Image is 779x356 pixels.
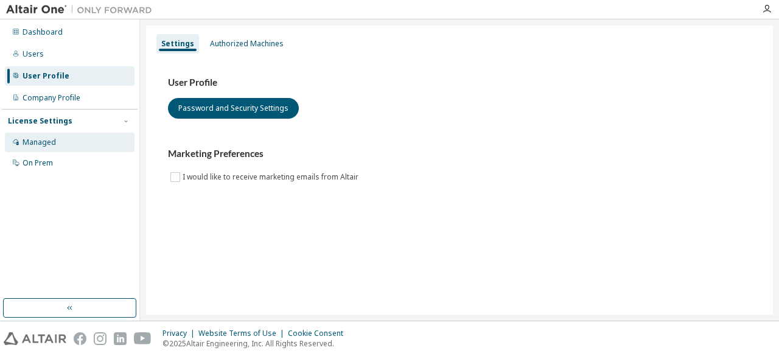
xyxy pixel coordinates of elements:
img: Altair One [6,4,158,16]
div: Users [23,49,44,59]
div: Website Terms of Use [198,329,288,338]
img: linkedin.svg [114,332,127,345]
div: Company Profile [23,93,80,103]
div: On Prem [23,158,53,168]
div: Managed [23,138,56,147]
p: © 2025 Altair Engineering, Inc. All Rights Reserved. [162,338,351,349]
div: User Profile [23,71,69,81]
img: altair_logo.svg [4,332,66,345]
div: Dashboard [23,27,63,37]
label: I would like to receive marketing emails from Altair [183,170,361,184]
h3: Marketing Preferences [168,148,751,160]
div: License Settings [8,116,72,126]
img: instagram.svg [94,332,107,345]
div: Privacy [162,329,198,338]
button: Password and Security Settings [168,98,299,119]
div: Cookie Consent [288,329,351,338]
div: Authorized Machines [210,39,284,49]
img: facebook.svg [74,332,86,345]
img: youtube.svg [134,332,152,345]
div: Settings [161,39,194,49]
h3: User Profile [168,77,751,89]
